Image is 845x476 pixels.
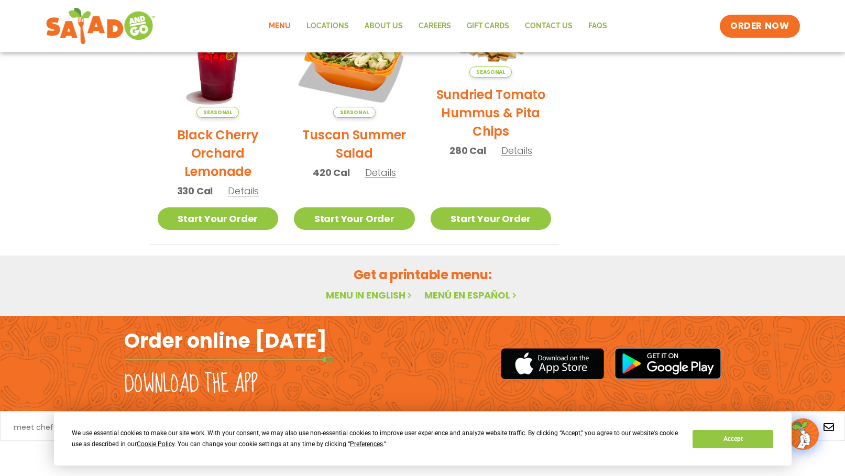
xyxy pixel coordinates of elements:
img: wpChatIcon [788,419,818,449]
span: 330 Cal [177,184,213,198]
span: Cookie Policy [137,440,174,448]
a: About Us [357,14,411,38]
a: meet chef [PERSON_NAME] [14,424,113,431]
a: Menú en español [424,289,519,302]
a: ORDER NOW [720,15,799,38]
a: Menu in English [326,289,414,302]
a: Menu [261,14,299,38]
img: appstore [501,347,604,381]
img: new-SAG-logo-768×292 [46,5,156,47]
h2: Tuscan Summer Salad [294,126,415,162]
span: Details [365,166,396,179]
a: Careers [411,14,459,38]
div: Cookie Consent Prompt [54,412,792,466]
span: ORDER NOW [730,20,789,32]
nav: Menu [261,14,615,38]
span: 280 Cal [449,143,486,158]
span: Seasonal [196,107,239,118]
h2: Order online [DATE] [124,328,327,353]
h2: Black Cherry Orchard Lemonade [158,126,279,181]
h2: Sundried Tomato Hummus & Pita Chips [431,85,552,140]
span: Details [228,184,259,197]
img: fork [124,357,334,362]
a: GIFT CARDS [459,14,517,38]
span: Seasonal [333,107,376,118]
h2: Get a printable menu: [150,265,696,284]
a: FAQs [580,14,615,38]
span: 420 Cal [313,165,350,180]
a: Locations [299,14,357,38]
a: Start Your Order [294,207,415,230]
span: Seasonal [469,67,512,78]
div: We use essential cookies to make our site work. With your consent, we may also use non-essential ... [72,428,680,450]
h2: Download the app [124,370,258,399]
a: Start Your Order [431,207,552,230]
span: Preferences [350,440,383,448]
img: google_play [614,348,721,379]
a: Contact Us [517,14,580,38]
a: Start Your Order [158,207,279,230]
span: Details [501,144,532,157]
button: Accept [693,430,773,448]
